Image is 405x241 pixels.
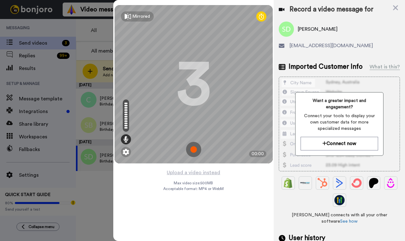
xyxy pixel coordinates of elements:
img: ic_gear.svg [123,149,129,155]
img: Patreon [369,178,379,188]
img: Drip [386,178,396,188]
button: Upload a video instead [165,168,222,177]
a: See how [340,219,358,224]
img: GoHighLevel [334,195,345,205]
div: 3 [176,60,211,108]
span: Want a greater impact and engagement? [301,98,378,110]
img: Ontraport [300,178,310,188]
span: Imported Customer Info [289,62,363,72]
img: ConvertKit [352,178,362,188]
span: [EMAIL_ADDRESS][DOMAIN_NAME] [290,42,373,49]
img: Shopify [283,178,293,188]
div: What is this? [370,63,400,71]
span: [PERSON_NAME] connects with all your other software [279,212,400,225]
img: Hubspot [317,178,327,188]
button: Connect now [301,137,378,150]
span: Max video size: 500 MB [174,181,213,186]
div: 00:00 [249,151,266,157]
img: ic_record_start.svg [186,142,201,157]
span: Connect your tools to display your own customer data for more specialized messages [301,113,378,132]
img: ActiveCampaign [334,178,345,188]
span: Acceptable format: MP4 or WebM [163,186,224,191]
